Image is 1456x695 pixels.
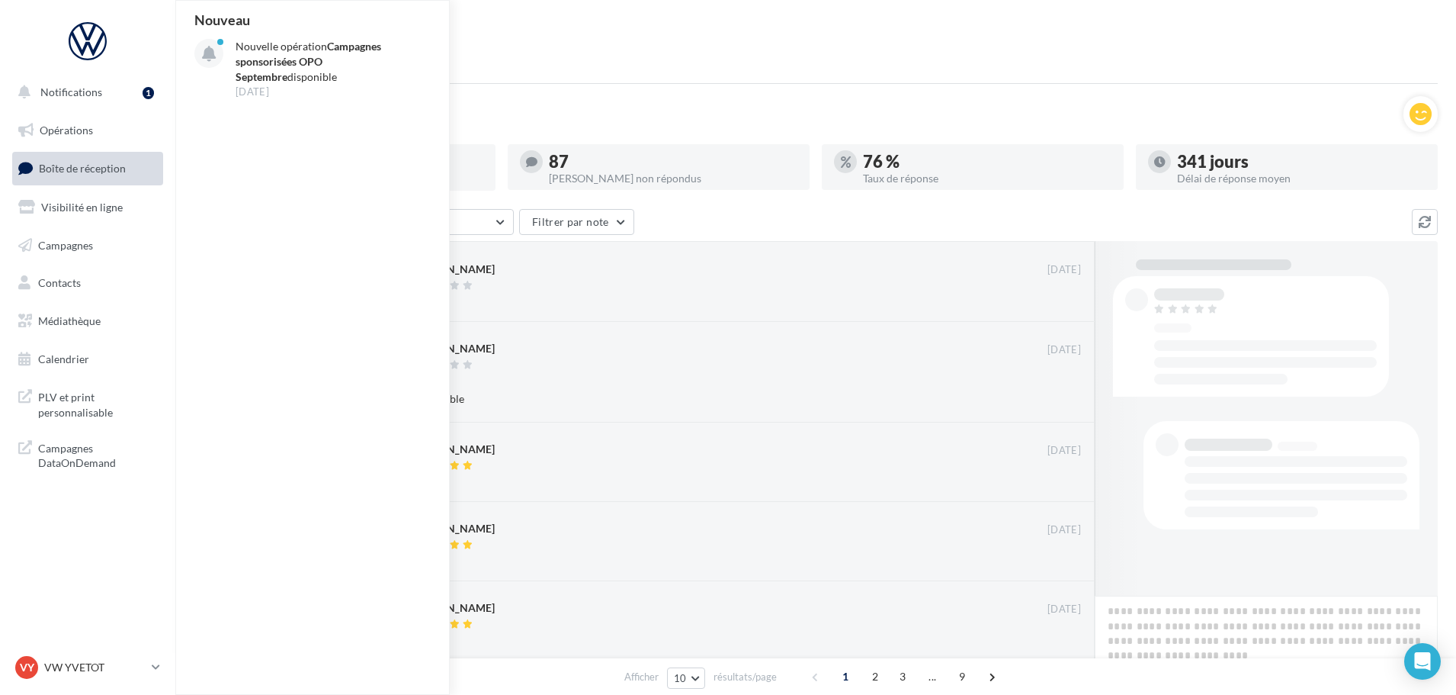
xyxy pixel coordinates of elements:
div: [PERSON_NAME] [409,341,495,356]
div: [PERSON_NAME] non répondus [549,173,797,184]
span: Afficher [624,670,659,684]
div: Pas terrible [409,391,982,407]
span: 3 [890,664,915,689]
a: VY VW YVETOT [12,653,163,682]
div: 1 [143,87,154,99]
span: Contacts [38,276,81,289]
span: Calendrier [38,352,89,365]
div: 76 % [863,153,1111,170]
span: Notifications [40,85,102,98]
span: [DATE] [1047,523,1081,537]
a: Campagnes DataOnDemand [9,432,166,477]
span: Campagnes [38,238,93,251]
p: VW YVETOT [44,660,146,675]
a: Campagnes [9,230,166,262]
div: Taux de réponse [863,173,1111,184]
a: Opérations [9,114,166,146]
button: 10 [667,668,706,689]
div: Open Intercom Messenger [1404,643,1441,680]
span: PLV et print personnalisable [38,387,157,420]
a: PLV et print personnalisable [9,381,166,426]
button: Notifications 1 [9,76,160,108]
div: [PERSON_NAME] [409,442,495,457]
span: 1 [833,664,858,689]
button: Filtrer par note [519,209,634,235]
div: [PERSON_NAME] [409,600,495,616]
div: [PERSON_NAME] [409,262,495,277]
span: Visibilité en ligne [41,201,123,214]
span: [DATE] [1047,263,1081,277]
div: Boîte de réception [194,24,1438,47]
span: 10 [674,672,687,684]
span: ... [920,664,944,689]
div: 87 [549,153,797,170]
span: résultats/page [714,670,777,684]
span: [DATE] [1047,444,1081,458]
div: [PERSON_NAME] [409,521,495,536]
span: 2 [863,664,887,689]
a: Médiathèque [9,305,166,337]
span: Opérations [40,124,93,137]
a: Visibilité en ligne [9,191,166,224]
span: [DATE] [1047,343,1081,357]
div: 341 jours [1177,153,1426,170]
span: 9 [950,664,974,689]
span: Campagnes DataOnDemand [38,438,157,471]
a: Boîte de réception [9,152,166,185]
a: Contacts [9,267,166,299]
span: Boîte de réception [39,162,126,175]
span: [DATE] [1047,603,1081,616]
span: Médiathèque [38,314,101,327]
a: Calendrier [9,343,166,375]
div: Délai de réponse moyen [1177,173,1426,184]
span: VY [20,660,34,675]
